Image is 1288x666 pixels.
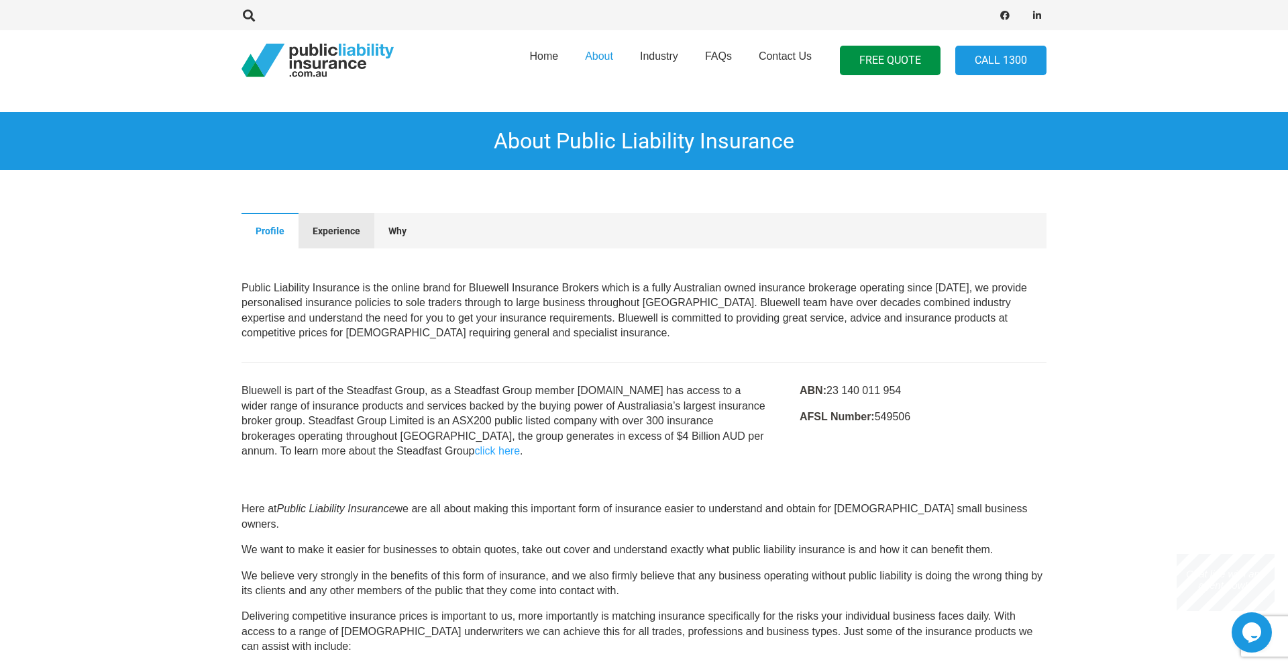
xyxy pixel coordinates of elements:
[241,213,299,248] button: Profile
[235,9,262,21] a: Search
[800,410,1046,424] p: 549506
[276,503,394,514] i: Public Liability Insurance
[800,385,826,396] strong: ABN:
[516,26,572,95] a: Home
[1177,554,1275,611] iframe: chat widget
[388,226,407,236] span: Why
[241,569,1046,599] p: We believe very strongly in the benefits of this form of insurance, and we also firmly believe th...
[299,213,374,248] button: Experience
[241,609,1046,654] p: Delivering competitive insurance prices is important to us, more importantly is matching insuranc...
[640,50,678,62] span: Industry
[572,26,627,95] a: About
[1232,612,1275,653] iframe: chat widget
[1028,6,1046,25] a: LinkedIn
[256,226,284,236] span: Profile
[705,50,732,62] span: FAQs
[241,542,1046,557] p: We want to make it easier for businesses to obtain quotes, take out cover and understand exactly ...
[800,411,875,422] strong: AFSL Number:
[241,502,1046,532] p: Here at we are all about making this important form of insurance easier to understand and obtain ...
[800,383,1046,398] p: 23 140 011 954
[241,44,394,77] a: pli_logotransparent
[955,46,1046,76] a: Call 1300
[585,50,613,62] span: About
[996,6,1014,25] a: Facebook
[241,281,1046,341] p: Our Office Southport Central
[374,213,421,248] button: Why
[627,26,692,95] a: Industry
[745,26,825,95] a: Contact Us
[529,50,558,62] span: Home
[840,46,941,76] a: FREE QUOTE
[241,383,767,459] p: Bluewell is part of the Steadfast Group, as a Steadfast Group member [DOMAIN_NAME] has access to ...
[474,445,520,457] a: click here
[759,50,812,62] span: Contact Us
[692,26,745,95] a: FAQs
[313,226,360,236] span: Experience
